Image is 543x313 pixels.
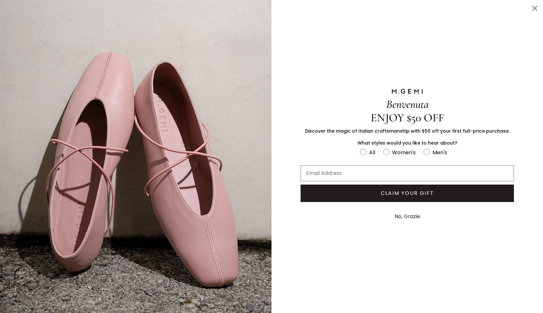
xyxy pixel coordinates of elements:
button: Close dialog [529,3,540,14]
span: Benvenuta [386,97,429,111]
div: Men's [432,148,447,156]
div: Women's [392,148,416,156]
button: CLAIM YOUR GIFT [301,185,514,202]
img: M.GEMI [391,88,423,94]
span: What styles would you like to hear about? [357,140,457,146]
button: No, Grazie [391,208,423,225]
span: Discover the magic of Italian craftsmanship with $50 off your first full-price purchase. [305,128,510,134]
div: All [369,148,375,156]
input: Email Address [301,165,514,181]
span: ENJOY $50 OFF [371,111,444,125]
